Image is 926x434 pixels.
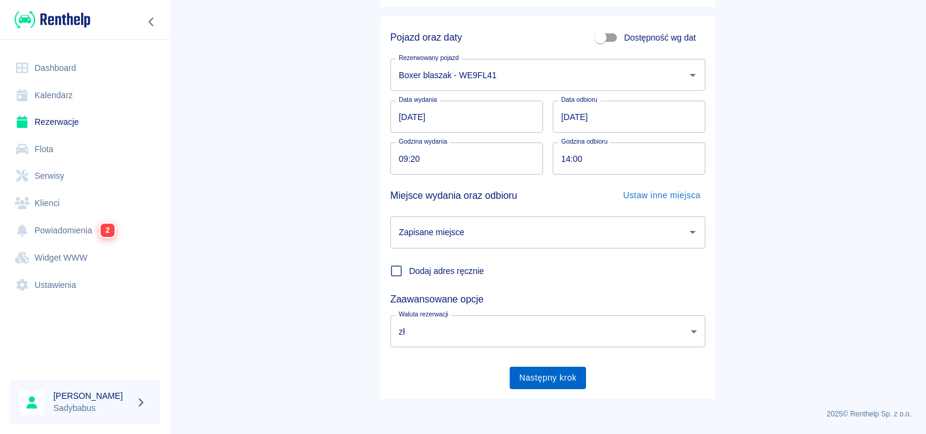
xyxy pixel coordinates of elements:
[684,224,701,241] button: Otwórz
[101,224,115,237] span: 2
[53,390,131,402] h6: [PERSON_NAME]
[399,95,437,104] label: Data wydania
[409,265,484,278] span: Dodaj adres ręcznie
[399,53,459,62] label: Rezerwowany pojazd
[561,137,608,146] label: Godzina odbioru
[10,136,161,163] a: Flota
[184,409,911,419] p: 2025 © Renthelp Sp. z o.o.
[390,315,705,347] div: zł
[10,190,161,217] a: Klienci
[618,184,705,207] button: Ustaw inne miejsca
[53,402,131,415] p: Sadybabus
[684,67,701,84] button: Otwórz
[553,101,705,133] input: DD.MM.YYYY
[390,185,517,207] h5: Miejsce wydania oraz odbioru
[624,32,696,44] span: Dostępność wg dat
[553,142,697,175] input: hh:mm
[10,55,161,82] a: Dashboard
[10,244,161,272] a: Widget WWW
[10,82,161,109] a: Kalendarz
[510,367,587,389] button: Następny krok
[10,109,161,136] a: Rezerwacje
[15,10,90,30] img: Renthelp logo
[142,14,161,30] button: Zwiń nawigację
[390,142,535,175] input: hh:mm
[390,101,543,133] input: DD.MM.YYYY
[561,95,598,104] label: Data odbioru
[10,162,161,190] a: Serwisy
[10,10,90,30] a: Renthelp logo
[390,32,462,44] h5: Pojazd oraz daty
[10,272,161,299] a: Ustawienia
[390,293,705,305] h5: Zaawansowane opcje
[399,137,447,146] label: Godzina wydania
[10,216,161,244] a: Powiadomienia2
[399,310,448,319] label: Waluta rezerwacji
